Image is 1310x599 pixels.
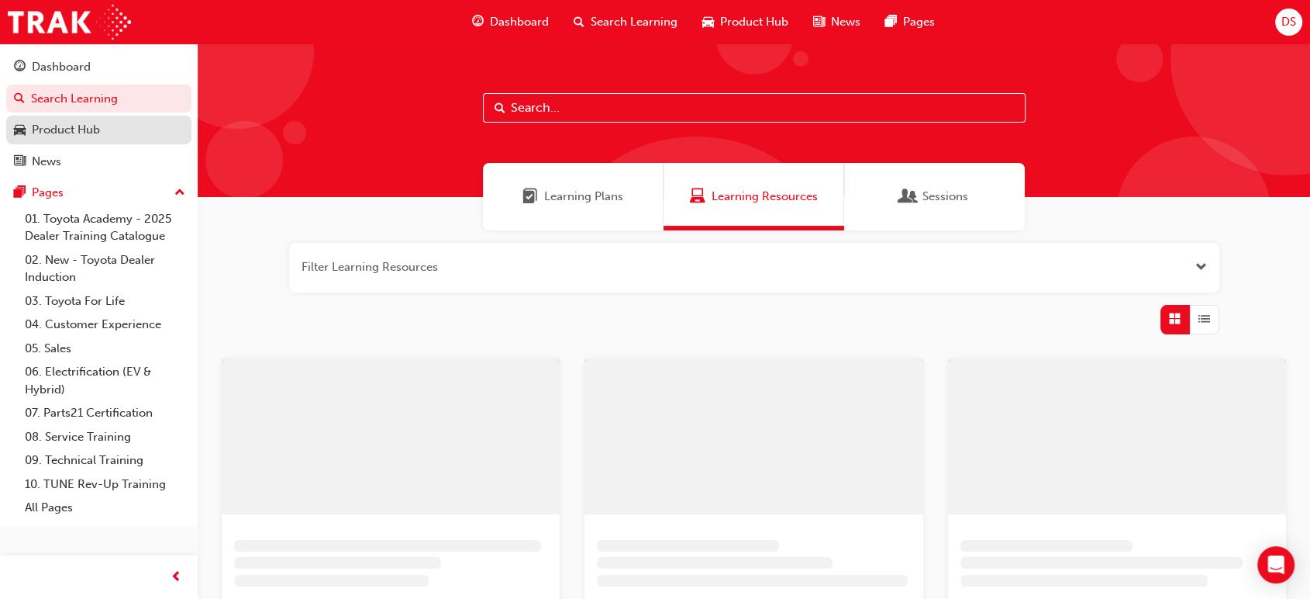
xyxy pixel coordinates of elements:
span: Learning Resources [712,188,818,206]
a: SessionsSessions [844,163,1025,230]
a: 01. Toyota Academy - 2025 Dealer Training Catalogue [19,207,191,248]
span: List [1198,310,1210,328]
span: Sessions [922,188,968,206]
span: search-icon [574,12,584,32]
a: guage-iconDashboard [460,6,561,38]
a: Product Hub [6,116,191,144]
span: Search Learning [591,13,677,31]
div: Pages [32,184,64,202]
div: News [32,153,61,171]
img: Trak [8,5,131,40]
a: 02. New - Toyota Dealer Induction [19,248,191,289]
div: Open Intercom Messenger [1257,546,1294,583]
span: Pages [903,13,935,31]
a: 03. Toyota For Life [19,289,191,313]
span: prev-icon [171,568,182,587]
span: Dashboard [490,13,549,31]
span: car-icon [14,123,26,137]
span: guage-icon [472,12,484,32]
span: News [831,13,860,31]
span: news-icon [813,12,825,32]
span: Search [495,99,505,117]
a: car-iconProduct Hub [690,6,801,38]
button: Open the filter [1195,258,1207,276]
span: car-icon [702,12,714,32]
span: search-icon [14,92,25,106]
a: 07. Parts21 Certification [19,401,191,425]
div: Dashboard [32,58,91,76]
span: Learning Resources [690,188,705,206]
span: Product Hub [720,13,788,31]
span: Learning Plans [522,188,538,206]
a: 05. Sales [19,337,191,361]
a: 10. TUNE Rev-Up Training [19,473,191,497]
span: Learning Plans [544,188,623,206]
a: 06. Electrification (EV & Hybrid) [19,360,191,401]
a: 08. Service Training [19,425,191,449]
a: 04. Customer Experience [19,313,191,337]
a: Search Learning [6,85,191,113]
a: News [6,147,191,176]
a: search-iconSearch Learning [561,6,690,38]
span: news-icon [14,155,26,169]
a: Learning ResourcesLearning Resources [664,163,844,230]
span: up-icon [174,183,185,203]
a: Learning PlansLearning Plans [483,163,664,230]
div: Product Hub [32,121,100,139]
button: Pages [6,178,191,207]
a: All Pages [19,496,191,520]
span: guage-icon [14,61,26,74]
span: pages-icon [885,12,897,32]
span: DS [1281,13,1296,31]
input: Search... [483,93,1026,123]
a: Dashboard [6,53,191,81]
button: DashboardSearch LearningProduct HubNews [6,50,191,178]
span: Grid [1169,310,1181,328]
button: DS [1275,9,1302,36]
a: pages-iconPages [873,6,947,38]
a: 09. Technical Training [19,448,191,473]
span: pages-icon [14,186,26,200]
a: news-iconNews [801,6,873,38]
span: Sessions [901,188,916,206]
